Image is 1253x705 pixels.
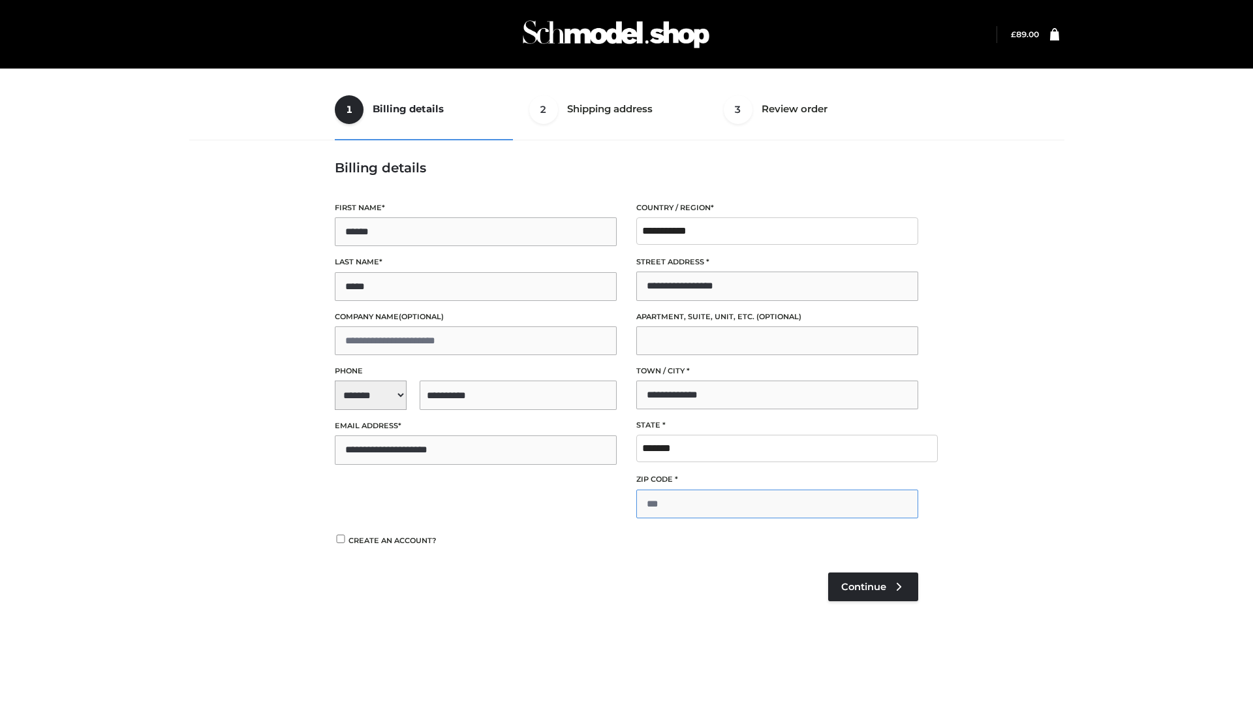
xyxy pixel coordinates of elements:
label: Town / City [636,365,918,377]
label: State [636,419,918,431]
label: Apartment, suite, unit, etc. [636,311,918,323]
img: Schmodel Admin 964 [518,8,714,60]
a: Continue [828,572,918,601]
bdi: 89.00 [1011,29,1039,39]
a: £89.00 [1011,29,1039,39]
span: Create an account? [348,536,437,545]
span: (optional) [399,312,444,321]
label: ZIP Code [636,473,918,486]
label: Country / Region [636,202,918,214]
label: Last name [335,256,617,268]
input: Create an account? [335,535,347,543]
span: £ [1011,29,1016,39]
label: Street address [636,256,918,268]
span: (optional) [756,312,801,321]
label: Company name [335,311,617,323]
label: First name [335,202,617,214]
h3: Billing details [335,160,918,176]
span: Continue [841,581,886,593]
label: Email address [335,420,617,432]
label: Phone [335,365,617,377]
